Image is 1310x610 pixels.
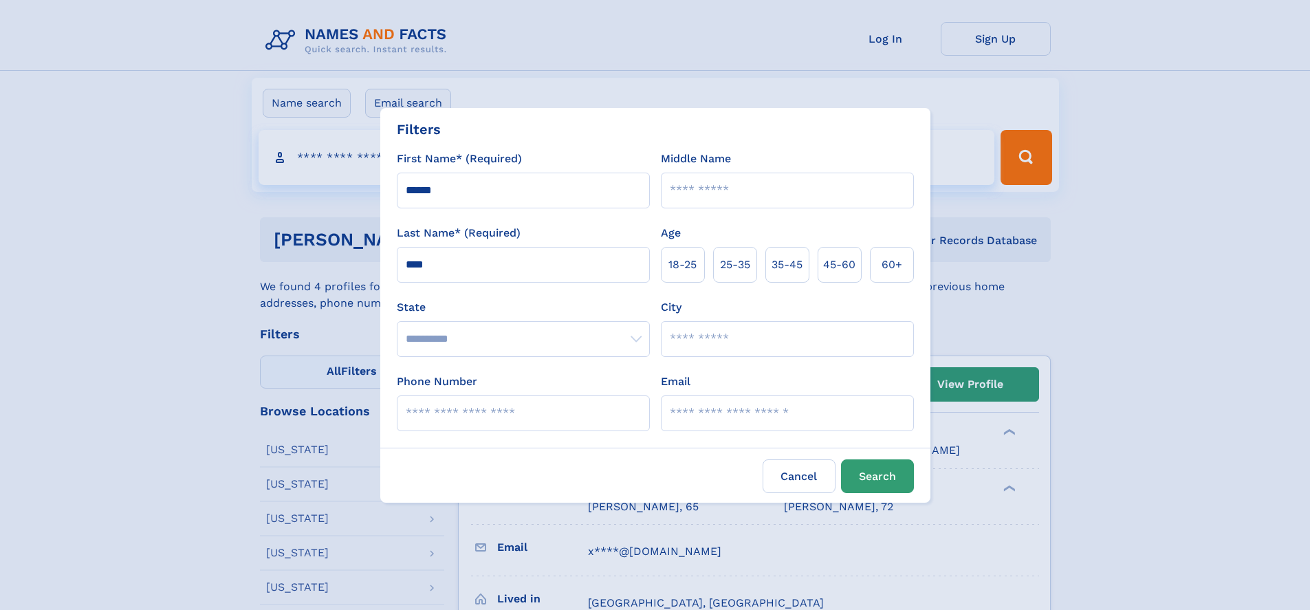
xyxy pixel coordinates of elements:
[823,257,855,273] span: 45‑60
[772,257,803,273] span: 35‑45
[661,225,681,241] label: Age
[720,257,750,273] span: 25‑35
[668,257,697,273] span: 18‑25
[397,225,521,241] label: Last Name* (Required)
[397,373,477,390] label: Phone Number
[397,299,650,316] label: State
[397,151,522,167] label: First Name* (Required)
[661,373,690,390] label: Email
[661,151,731,167] label: Middle Name
[882,257,902,273] span: 60+
[841,459,914,493] button: Search
[763,459,836,493] label: Cancel
[661,299,681,316] label: City
[397,119,441,140] div: Filters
